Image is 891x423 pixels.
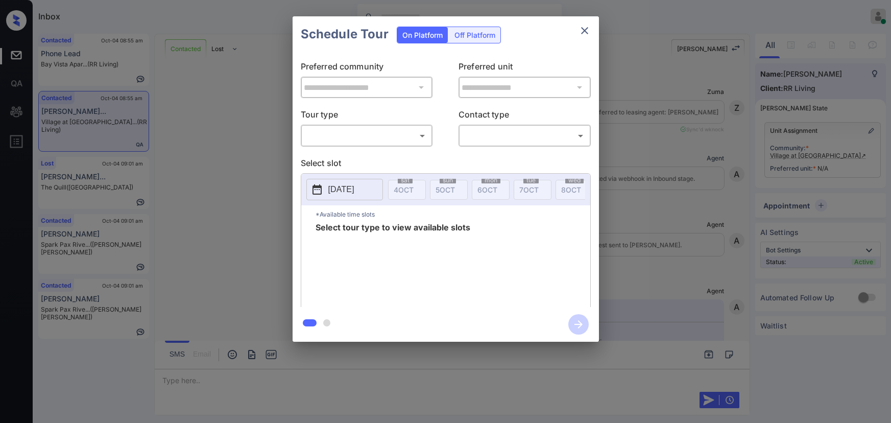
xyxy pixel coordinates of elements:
[397,27,448,43] div: On Platform
[449,27,500,43] div: Off Platform
[301,60,433,77] p: Preferred community
[316,223,470,305] span: Select tour type to view available slots
[316,205,590,223] p: *Available time slots
[301,157,591,173] p: Select slot
[459,108,591,125] p: Contact type
[301,108,433,125] p: Tour type
[293,16,397,52] h2: Schedule Tour
[574,20,595,41] button: close
[459,60,591,77] p: Preferred unit
[328,183,354,196] p: [DATE]
[306,179,383,200] button: [DATE]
